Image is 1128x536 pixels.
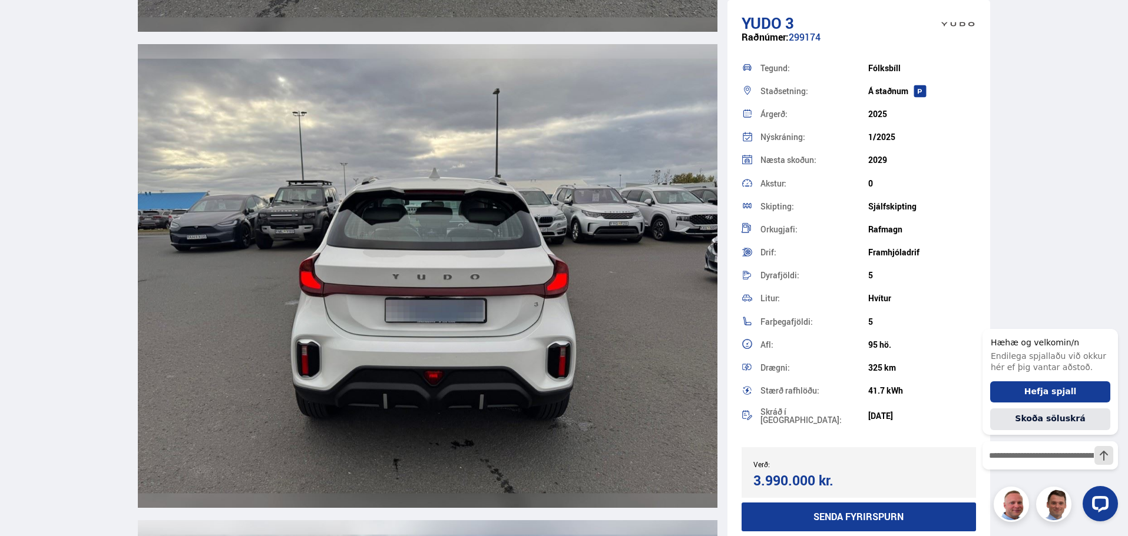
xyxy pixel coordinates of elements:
img: brand logo [934,6,981,42]
div: Litur: [760,294,868,302]
div: Skipting: [760,202,868,211]
span: YUDO [742,12,782,34]
div: Hvítur [868,294,976,303]
div: 2029 [868,155,976,165]
button: Senda fyrirspurn [742,502,977,531]
div: 5 [868,317,976,327]
div: Afl: [760,341,868,349]
span: 3 [785,12,794,34]
div: 2025 [868,109,976,119]
div: [DATE] [868,411,976,421]
div: Drif: [760,248,868,257]
div: Fólksbíll [868,64,976,73]
div: 95 hö. [868,340,976,349]
div: Dyrafjöldi: [760,271,868,279]
img: 3621505.jpeg [138,44,717,507]
div: Skráð í [GEOGRAPHIC_DATA]: [760,408,868,424]
div: Árgerð: [760,110,868,118]
div: Farþegafjöldi: [760,318,868,326]
div: Framhjóladrif [868,248,976,257]
div: Stærð rafhlöðu: [760,387,868,395]
div: 325 km [868,363,976,372]
div: Verð: [753,460,859,468]
div: Orkugjafi: [760,225,868,234]
div: 41.7 kWh [868,386,976,395]
div: 0 [868,179,976,188]
div: 5 [868,271,976,280]
span: Raðnúmer: [742,31,789,44]
div: Akstur: [760,179,868,188]
div: Tegund: [760,64,868,72]
div: Nýskráning: [760,133,868,141]
div: Á staðnum [868,86,976,96]
div: Staðsetning: [760,87,868,95]
div: Rafmagn [868,225,976,234]
div: 3.990.000 kr. [753,472,855,488]
div: 299174 [742,32,977,55]
div: Sjálfskipting [868,202,976,211]
iframe: LiveChat chat widget [973,307,1123,531]
div: Drægni: [760,364,868,372]
div: 1/2025 [868,132,976,142]
div: Næsta skoðun: [760,156,868,164]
